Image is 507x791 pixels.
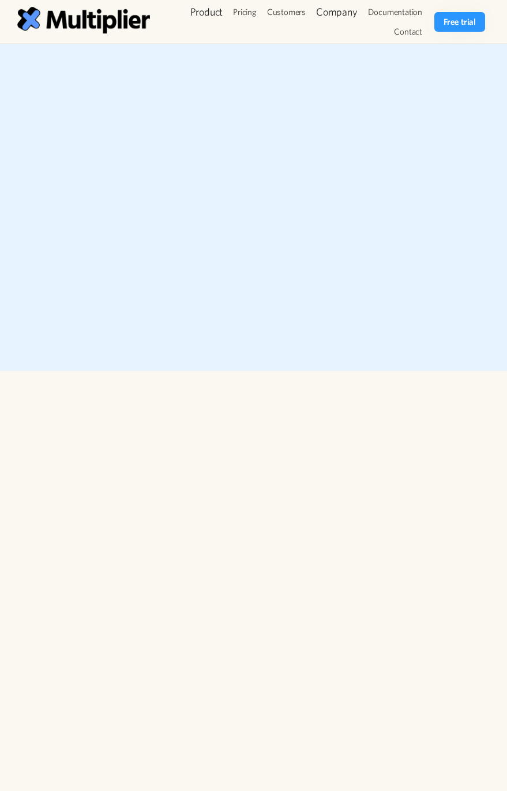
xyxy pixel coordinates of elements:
a: Documentation [363,2,427,22]
div: Company [316,5,358,19]
a: Contact [389,22,427,42]
div: Product [185,2,228,22]
div: Company [311,2,363,22]
div: Product [190,5,223,19]
a: Free trial [434,12,485,32]
a: Customers [262,2,311,22]
a: Pricing [228,2,262,22]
